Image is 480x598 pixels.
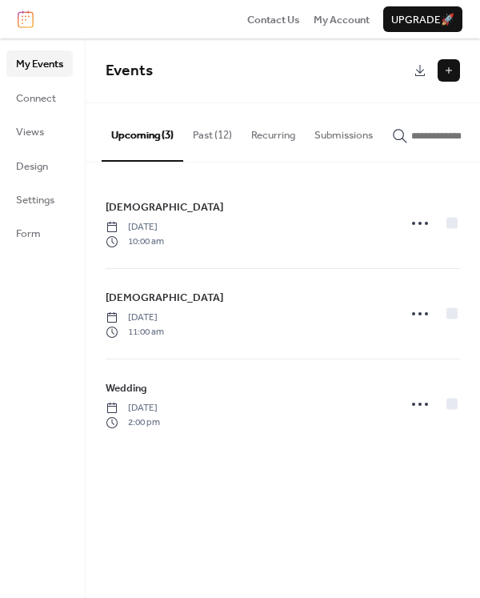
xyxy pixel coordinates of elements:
[242,103,305,159] button: Recurring
[383,6,462,32] button: Upgrade🚀
[6,187,73,212] a: Settings
[106,380,147,396] span: Wedding
[16,124,44,140] span: Views
[106,379,147,397] a: Wedding
[314,12,370,28] span: My Account
[16,192,54,208] span: Settings
[305,103,382,159] button: Submissions
[6,153,73,179] a: Design
[314,11,370,27] a: My Account
[391,12,454,28] span: Upgrade 🚀
[106,199,223,216] a: [DEMOGRAPHIC_DATA]
[247,12,300,28] span: Contact Us
[106,311,164,325] span: [DATE]
[247,11,300,27] a: Contact Us
[106,220,164,235] span: [DATE]
[106,289,223,307] a: [DEMOGRAPHIC_DATA]
[106,290,223,306] span: [DEMOGRAPHIC_DATA]
[6,118,73,144] a: Views
[106,235,164,249] span: 10:00 am
[6,85,73,110] a: Connect
[6,220,73,246] a: Form
[183,103,242,159] button: Past (12)
[106,325,164,339] span: 11:00 am
[16,90,56,106] span: Connect
[16,226,41,242] span: Form
[106,56,153,86] span: Events
[6,50,73,76] a: My Events
[106,401,160,415] span: [DATE]
[102,103,183,161] button: Upcoming (3)
[106,415,160,430] span: 2:00 pm
[18,10,34,28] img: logo
[106,199,223,215] span: [DEMOGRAPHIC_DATA]
[16,159,48,175] span: Design
[16,56,63,72] span: My Events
